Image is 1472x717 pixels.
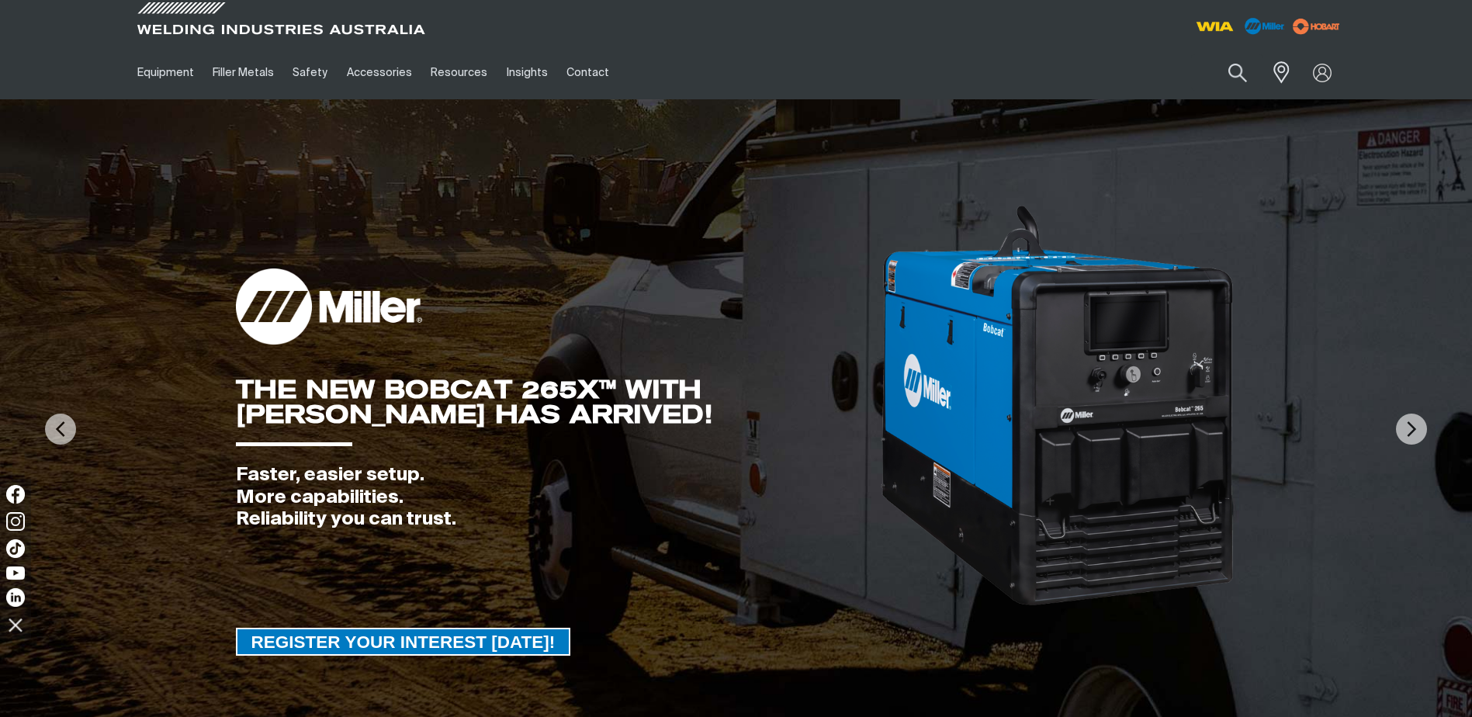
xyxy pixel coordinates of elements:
span: REGISTER YOUR INTEREST [DATE]! [237,628,570,656]
div: Faster, easier setup. More capabilities. Reliability you can trust. [236,464,880,531]
a: Contact [557,46,618,99]
img: YouTube [6,566,25,580]
img: TikTok [6,539,25,558]
a: Resources [421,46,497,99]
a: Equipment [128,46,203,99]
button: Search products [1211,54,1264,91]
a: REGISTER YOUR INTEREST TODAY! [236,628,571,656]
img: hide socials [2,611,29,638]
img: Instagram [6,512,25,531]
img: LinkedIn [6,588,25,607]
img: NextArrow [1396,414,1427,445]
a: Insights [497,46,556,99]
img: miller [1288,15,1345,38]
a: Accessories [338,46,421,99]
img: PrevArrow [45,414,76,445]
a: Filler Metals [203,46,283,99]
div: THE NEW BOBCAT 265X™ WITH [PERSON_NAME] HAS ARRIVED! [236,377,880,427]
img: Facebook [6,485,25,504]
input: Product name or item number... [1191,54,1263,91]
a: Safety [283,46,337,99]
nav: Main [128,46,1041,99]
